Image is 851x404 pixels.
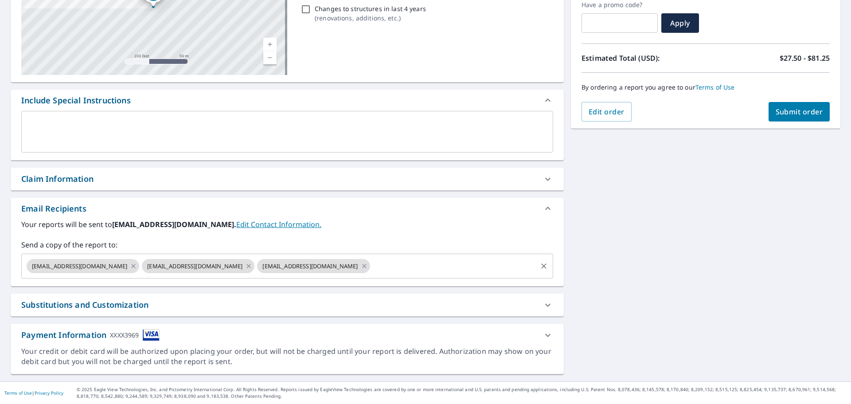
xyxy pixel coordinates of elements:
div: Your credit or debit card will be authorized upon placing your order, but will not be charged unt... [21,346,553,367]
a: Current Level 17, Zoom In [263,38,277,51]
p: Changes to structures in last 4 years [315,4,426,13]
a: Current Level 17, Zoom Out [263,51,277,64]
p: | [4,390,63,396]
p: ( renovations, additions, etc. ) [315,13,426,23]
span: [EMAIL_ADDRESS][DOMAIN_NAME] [27,262,133,271]
div: XXXX3969 [110,329,139,341]
p: By ordering a report you agree to our [582,83,830,91]
div: [EMAIL_ADDRESS][DOMAIN_NAME] [257,259,370,273]
div: Substitutions and Customization [21,299,148,311]
button: Edit order [582,102,632,122]
a: Privacy Policy [35,390,63,396]
div: Claim Information [11,168,564,190]
div: Claim Information [21,173,94,185]
span: Submit order [776,107,823,117]
div: [EMAIL_ADDRESS][DOMAIN_NAME] [27,259,139,273]
a: Terms of Use [695,83,735,91]
b: [EMAIL_ADDRESS][DOMAIN_NAME]. [112,220,236,229]
button: Clear [538,260,550,272]
span: [EMAIL_ADDRESS][DOMAIN_NAME] [142,262,248,271]
label: Have a promo code? [582,1,658,9]
label: Send a copy of the report to: [21,239,553,250]
a: EditContactInfo [236,220,321,229]
a: Terms of Use [4,390,32,396]
div: Payment Information [21,329,160,341]
span: Apply [668,18,692,28]
button: Apply [661,13,699,33]
div: Include Special Instructions [11,90,564,111]
div: Email Recipients [11,198,564,219]
p: © 2025 Eagle View Technologies, Inc. and Pictometry International Corp. All Rights Reserved. Repo... [77,386,847,400]
p: Estimated Total (USD): [582,53,706,63]
button: Submit order [769,102,830,122]
label: Your reports will be sent to [21,219,553,230]
p: $27.50 - $81.25 [780,53,830,63]
div: Email Recipients [21,203,86,215]
div: Substitutions and Customization [11,294,564,316]
div: Include Special Instructions [21,94,131,106]
img: cardImage [143,329,160,341]
span: [EMAIL_ADDRESS][DOMAIN_NAME] [257,262,363,271]
span: Edit order [589,107,625,117]
div: [EMAIL_ADDRESS][DOMAIN_NAME] [142,259,254,273]
div: Payment InformationXXXX3969cardImage [11,324,564,346]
